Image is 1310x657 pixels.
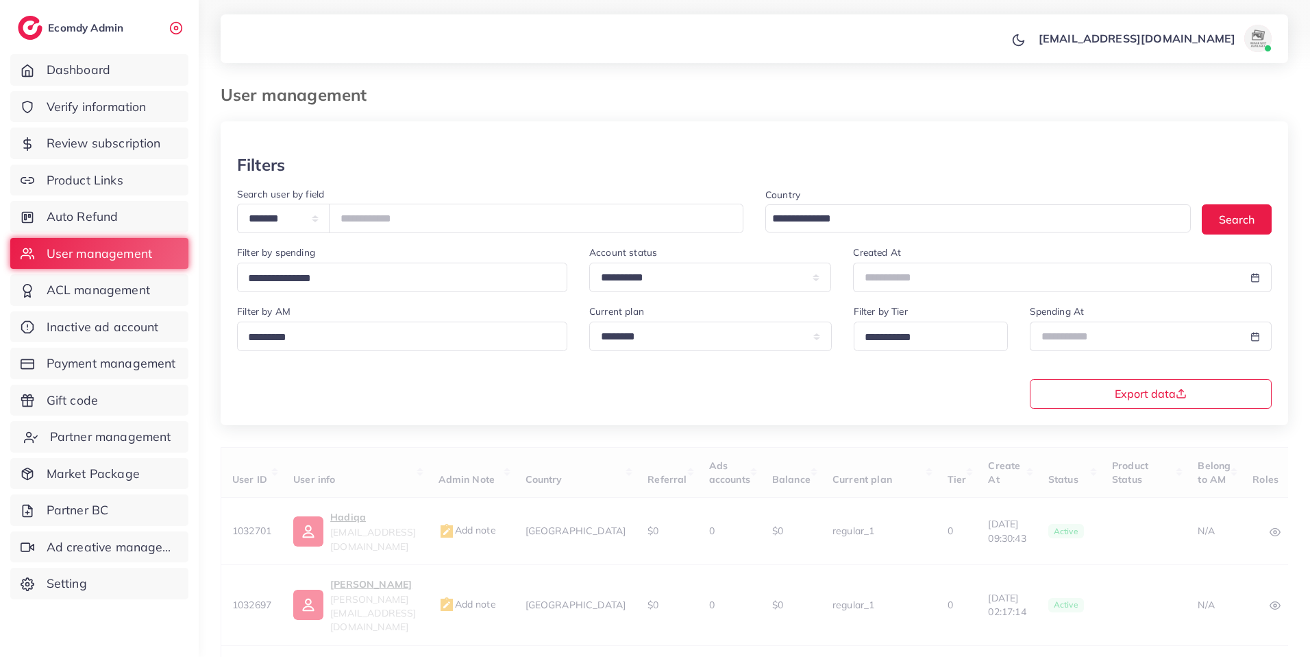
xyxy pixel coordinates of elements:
[47,134,161,152] span: Review subscription
[860,327,990,348] input: Search for option
[10,54,188,86] a: Dashboard
[10,568,188,599] a: Setting
[10,458,188,490] a: Market Package
[10,91,188,123] a: Verify information
[10,421,188,453] a: Partner management
[1031,25,1277,52] a: [EMAIL_ADDRESS][DOMAIN_NAME]avatar
[47,392,98,409] span: Gift code
[10,311,188,343] a: Inactive ad account
[10,385,188,416] a: Gift code
[10,348,188,379] a: Payment management
[48,21,127,34] h2: Ecomdy Admin
[237,187,324,201] label: Search user by field
[47,245,152,263] span: User management
[10,128,188,159] a: Review subscription
[10,201,188,232] a: Auto Refund
[1244,25,1272,52] img: avatar
[1202,204,1272,234] button: Search
[237,322,567,351] div: Search for option
[765,188,800,202] label: Country
[47,281,150,299] span: ACL management
[47,355,176,372] span: Payment management
[47,61,110,79] span: Dashboard
[10,494,188,526] a: Partner BC
[1115,388,1187,399] span: Export data
[10,165,188,196] a: Product Links
[589,246,657,259] label: Account status
[50,428,171,446] span: Partner management
[589,304,644,318] label: Current plan
[1030,304,1085,318] label: Spending At
[1030,379,1272,409] button: Export data
[237,304,291,318] label: Filter by AM
[221,85,378,105] h3: User management
[47,575,87,593] span: Setting
[243,327,549,348] input: Search for option
[237,155,285,175] h3: Filters
[47,318,159,336] span: Inactive ad account
[47,171,123,189] span: Product Links
[1039,30,1235,47] p: [EMAIL_ADDRESS][DOMAIN_NAME]
[767,208,1173,230] input: Search for option
[18,16,42,40] img: logo
[765,204,1191,232] div: Search for option
[47,98,147,116] span: Verify information
[854,304,908,318] label: Filter by Tier
[18,16,127,40] a: logoEcomdy Admin
[853,246,901,259] label: Created At
[10,238,188,270] a: User management
[10,531,188,563] a: Ad creative management
[10,274,188,306] a: ACL management
[243,268,549,289] input: Search for option
[237,246,315,259] label: Filter by spending
[237,263,567,292] div: Search for option
[47,538,178,556] span: Ad creative management
[47,501,109,519] span: Partner BC
[47,208,119,226] span: Auto Refund
[47,465,140,483] span: Market Package
[854,322,1008,351] div: Search for option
